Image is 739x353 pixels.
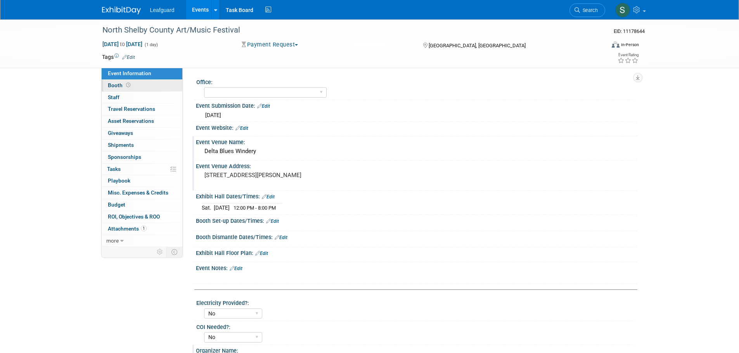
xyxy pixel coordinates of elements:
[153,247,167,257] td: Personalize Event Tab Strip
[108,226,147,232] span: Attachments
[141,226,147,231] span: 1
[196,247,637,257] div: Exhibit Hall Floor Plan:
[108,201,125,208] span: Budget
[102,235,182,247] a: more
[196,122,637,132] div: Event Website:
[102,127,182,139] a: Giveaways
[202,204,214,212] td: Sat.
[102,187,182,199] a: Misc. Expenses & Credits
[196,100,637,110] div: Event Submission Date:
[102,199,182,211] a: Budget
[125,82,132,88] span: Booth not reserved yet
[255,251,268,256] a: Edit
[196,231,637,241] div: Booth Dismantle Dates/Times:
[569,3,605,17] a: Search
[108,82,132,88] span: Booth
[230,266,242,271] a: Edit
[102,164,182,175] a: Tasks
[166,247,182,257] td: Toggle Event Tabs
[108,118,154,124] span: Asset Reservations
[618,53,639,57] div: Event Rating
[108,154,141,160] span: Sponsorships
[612,41,620,48] img: Format-Inperson.png
[266,219,279,224] a: Edit
[102,139,182,151] a: Shipments
[102,115,182,127] a: Asset Reservations
[262,194,275,200] a: Edit
[108,177,130,184] span: Playbook
[196,321,634,331] div: COI Needed?:
[257,103,270,109] a: Edit
[108,214,160,220] span: ROI, Objectives & ROO
[202,145,632,157] div: Delta Blues Windery
[235,126,248,131] a: Edit
[196,76,634,86] div: Office:
[144,42,158,47] span: (1 day)
[108,70,151,76] span: Event Information
[102,7,141,14] img: ExhibitDay
[196,191,637,201] div: Exhibit Hall Dates/Times:
[196,262,637,272] div: Event Notes:
[275,235,287,240] a: Edit
[614,28,645,34] span: Event ID: 11178644
[106,238,119,244] span: more
[429,43,526,48] span: [GEOGRAPHIC_DATA], [GEOGRAPHIC_DATA]
[205,112,221,118] span: [DATE]
[102,41,143,48] span: [DATE] [DATE]
[102,53,135,61] td: Tags
[150,7,175,13] span: Leafguard
[102,223,182,235] a: Attachments1
[122,55,135,60] a: Edit
[102,152,182,163] a: Sponsorships
[102,80,182,91] a: Booth
[196,136,637,146] div: Event Venue Name:
[107,166,121,172] span: Tasks
[615,3,630,17] img: Stephanie Luke
[204,172,371,179] pre: [STREET_ADDRESS][PERSON_NAME]
[108,189,168,196] span: Misc. Expenses & Credits
[214,204,230,212] td: [DATE]
[621,42,639,48] div: In-Person
[196,215,637,225] div: Booth Set-up Dates/Times:
[102,211,182,223] a: ROI, Objectives & ROO
[108,130,133,136] span: Giveaways
[239,41,301,49] button: Payment Request
[102,92,182,103] a: Staff
[559,40,639,52] div: Event Format
[102,103,182,115] a: Travel Reservations
[108,106,155,112] span: Travel Reservations
[580,7,598,13] span: Search
[196,297,634,307] div: Electricity Provided?:
[196,160,637,170] div: Event Venue Address:
[234,205,276,211] span: 12:00 PM - 8:00 PM
[108,94,119,100] span: Staff
[102,68,182,79] a: Event Information
[100,23,594,37] div: North Shelby County Art/Music Festival
[108,142,134,148] span: Shipments
[119,41,126,47] span: to
[102,175,182,187] a: Playbook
